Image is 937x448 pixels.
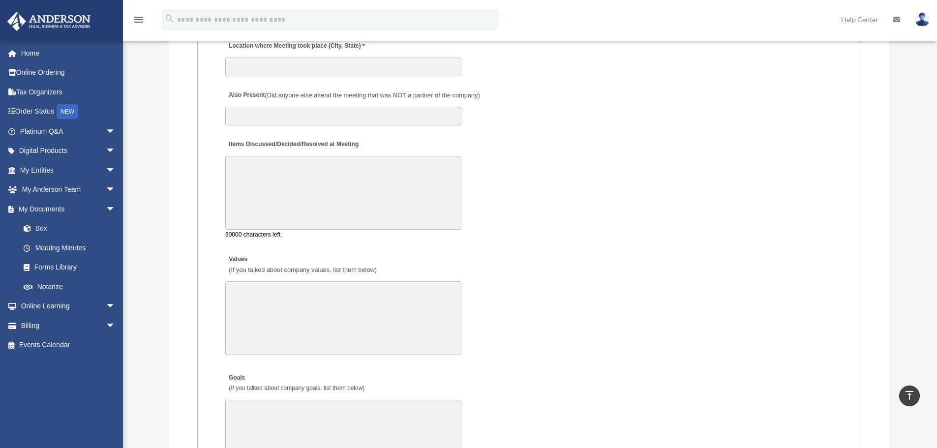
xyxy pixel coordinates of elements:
[904,389,915,401] i: vertical_align_top
[7,199,130,219] a: My Documentsarrow_drop_down
[7,141,130,161] a: Digital Productsarrow_drop_down
[225,372,367,395] label: Goals
[225,138,361,151] label: Items Discussed/Decided/Resolved at Meeting
[7,335,130,355] a: Events Calendar
[7,297,130,316] a: Online Learningarrow_drop_down
[106,199,125,219] span: arrow_drop_down
[57,104,78,119] div: NEW
[106,316,125,336] span: arrow_drop_down
[7,316,130,335] a: Billingarrow_drop_down
[14,258,130,277] a: Forms Library
[225,40,367,53] label: Location where Meeting took place (City, State)
[899,386,920,406] a: vertical_align_top
[14,277,130,297] a: Notarize
[106,180,125,200] span: arrow_drop_down
[7,43,130,63] a: Home
[7,82,130,102] a: Tax Organizers
[229,266,377,273] span: (If you talked about company values, list them below)
[133,14,145,26] i: menu
[225,253,379,277] label: Values
[7,180,130,200] a: My Anderson Teamarrow_drop_down
[7,63,130,83] a: Online Ordering
[915,12,930,27] img: User Pic
[133,17,145,26] a: menu
[229,385,364,391] span: (If you talked about company goals, list them below)
[106,160,125,180] span: arrow_drop_down
[7,102,130,122] a: Order StatusNEW
[7,160,130,180] a: My Entitiesarrow_drop_down
[4,12,93,31] img: Anderson Advisors Platinum Portal
[164,13,175,24] i: search
[225,230,461,240] div: 30000 characters left.
[106,141,125,161] span: arrow_drop_down
[225,89,483,102] label: Also Present
[106,297,125,317] span: arrow_drop_down
[106,121,125,142] span: arrow_drop_down
[265,91,480,99] span: (Did anyone else attend the meeting that was NOT a partner of the company)
[7,121,130,141] a: Platinum Q&Aarrow_drop_down
[14,219,130,239] a: Box
[14,238,125,258] a: Meeting Minutes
